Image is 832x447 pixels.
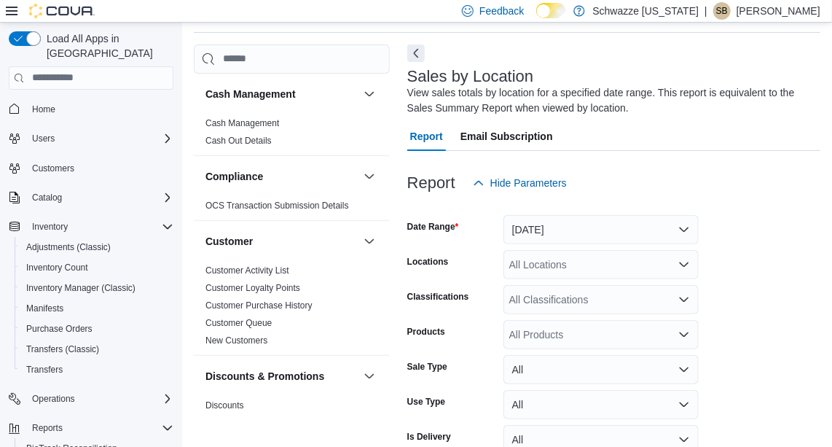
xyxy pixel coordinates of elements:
span: Customers [32,163,74,174]
div: View sales totals by location for a specified date range. This report is equivalent to the Sales ... [407,85,813,116]
button: All [503,355,699,384]
span: SB [716,2,728,20]
button: Cash Management [205,87,358,101]
a: Customer Queue [205,318,272,328]
span: Manifests [26,303,63,314]
span: Transfers [26,364,63,376]
span: Feedback [479,4,524,18]
button: Cash Management [361,85,378,103]
span: Customer Activity List [205,265,289,276]
button: Discounts & Promotions [361,368,378,385]
label: Is Delivery [407,431,451,443]
button: Inventory [3,217,179,237]
h3: Cash Management [205,87,296,101]
span: Customer Purchase History [205,300,313,311]
input: Dark Mode [536,3,567,18]
span: Operations [26,390,173,408]
label: Products [407,326,445,338]
span: Inventory Manager (Classic) [26,282,136,294]
button: Catalog [26,189,68,206]
span: Hide Parameters [490,176,567,190]
a: Adjustments (Classic) [20,238,117,256]
label: Use Type [407,396,445,408]
a: Transfers (Classic) [20,341,105,358]
span: Cash Management [205,117,279,129]
span: Purchase Orders [26,323,93,335]
span: Discounts [205,400,244,411]
span: Transfers [20,361,173,378]
div: Compliance [194,197,390,220]
span: Cash Out Details [205,135,272,147]
button: Manifests [15,298,179,319]
button: Operations [3,389,179,409]
a: Customer Purchase History [205,300,313,311]
button: Open list of options [678,329,690,341]
span: Reports [26,419,173,437]
div: Cash Management [194,114,390,155]
span: Operations [32,393,75,405]
button: Users [3,128,179,149]
a: Transfers [20,361,68,378]
button: Purchase Orders [15,319,179,339]
span: Catalog [32,192,62,203]
p: Schwazze [US_STATE] [592,2,699,20]
a: Home [26,101,61,118]
button: Compliance [205,169,358,184]
label: Locations [407,256,449,268]
button: Discounts & Promotions [205,369,358,384]
span: Users [32,133,55,144]
button: Hide Parameters [467,168,573,198]
h3: Compliance [205,169,263,184]
span: Adjustments (Classic) [26,241,111,253]
button: Home [3,98,179,120]
button: Customer [205,234,358,249]
button: Adjustments (Classic) [15,237,179,257]
button: Open list of options [678,259,690,271]
span: New Customers [205,335,267,346]
button: Next [407,44,425,62]
a: Inventory Count [20,259,94,276]
button: Catalog [3,187,179,208]
button: Inventory [26,218,74,236]
p: [PERSON_NAME] [737,2,820,20]
span: Customer Loyalty Points [205,282,300,294]
span: OCS Transaction Submission Details [205,200,349,211]
label: Date Range [407,221,459,233]
span: Purchase Orders [20,320,173,338]
a: Customers [26,160,80,177]
span: Home [26,100,173,118]
button: Operations [26,390,81,408]
span: Manifests [20,300,173,317]
div: Customer [194,262,390,355]
button: Customers [3,158,179,179]
a: Cash Management [205,118,279,128]
span: Inventory Count [20,259,173,276]
div: Sameer Bhatnagar [713,2,731,20]
button: Customer [361,233,378,250]
h3: Discounts & Promotions [205,369,324,384]
button: Open list of options [678,294,690,306]
img: Cova [29,4,95,18]
button: Transfers (Classic) [15,339,179,359]
button: All [503,390,699,419]
span: Email Subscription [460,122,553,151]
span: Load All Apps in [GEOGRAPHIC_DATA] [41,31,173,61]
span: Customers [26,159,173,177]
a: Customer Activity List [205,265,289,276]
span: Inventory Count [26,262,88,273]
span: Transfers (Classic) [26,343,99,355]
p: | [705,2,707,20]
label: Classifications [407,291,469,303]
span: Inventory [26,218,173,236]
span: Report [410,122,443,151]
span: Users [26,130,173,147]
a: Cash Out Details [205,136,272,146]
button: Users [26,130,60,147]
span: Customer Queue [205,317,272,329]
a: Manifests [20,300,69,317]
a: New Customers [205,335,267,346]
h3: Sales by Location [407,68,534,85]
span: Inventory Manager (Classic) [20,279,173,297]
h3: Customer [205,234,253,249]
span: Reports [32,422,63,434]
